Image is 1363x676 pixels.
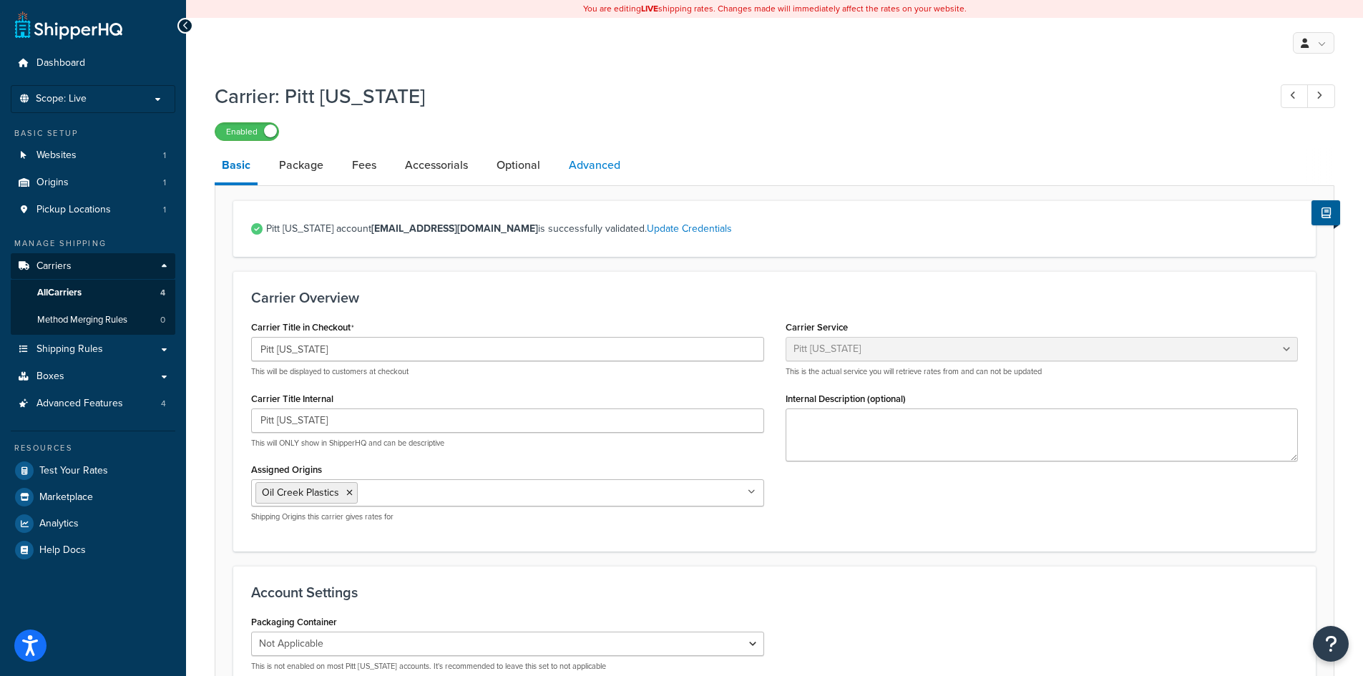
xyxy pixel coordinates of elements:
a: Advanced Features4 [11,391,175,417]
span: Analytics [39,518,79,530]
span: 1 [163,150,166,162]
a: Shipping Rules [11,336,175,363]
a: Next Record [1307,84,1335,108]
a: Pickup Locations1 [11,197,175,223]
span: Method Merging Rules [37,314,127,326]
label: Carrier Title Internal [251,393,333,404]
a: Test Your Rates [11,458,175,484]
span: Pickup Locations [36,204,111,216]
a: Fees [345,148,384,182]
h1: Carrier: Pitt [US_STATE] [215,82,1254,110]
a: Boxes [11,363,175,390]
span: Boxes [36,371,64,383]
span: Origins [36,177,69,189]
a: Dashboard [11,50,175,77]
a: AllCarriers4 [11,280,175,306]
a: Analytics [11,511,175,537]
li: Pickup Locations [11,197,175,223]
p: Shipping Origins this carrier gives rates for [251,511,764,522]
label: Carrier Title in Checkout [251,322,354,333]
span: 1 [163,204,166,216]
li: Origins [11,170,175,196]
span: Help Docs [39,544,86,557]
span: 1 [163,177,166,189]
label: Enabled [215,123,278,140]
li: Method Merging Rules [11,307,175,333]
a: Package [272,148,331,182]
span: Advanced Features [36,398,123,410]
h3: Account Settings [251,584,1298,600]
label: Internal Description (optional) [786,393,906,404]
a: Origins1 [11,170,175,196]
a: Marketplace [11,484,175,510]
a: Advanced [562,148,627,182]
label: Carrier Service [786,322,848,333]
div: Manage Shipping [11,237,175,250]
span: 4 [160,287,165,299]
label: Packaging Container [251,617,337,627]
span: Marketplace [39,491,93,504]
li: Websites [11,142,175,169]
a: Websites1 [11,142,175,169]
a: Accessorials [398,148,475,182]
p: This will ONLY show in ShipperHQ and can be descriptive [251,438,764,449]
span: All Carriers [37,287,82,299]
span: Dashboard [36,57,85,69]
div: Resources [11,442,175,454]
a: Basic [215,148,258,185]
span: 0 [160,314,165,326]
li: Advanced Features [11,391,175,417]
p: This is not enabled on most Pitt [US_STATE] accounts. It's recommended to leave this set to not a... [251,661,764,672]
a: Update Credentials [647,221,732,236]
span: Carriers [36,260,72,273]
a: Carriers [11,253,175,280]
span: Shipping Rules [36,343,103,356]
p: This will be displayed to customers at checkout [251,366,764,377]
strong: [EMAIL_ADDRESS][DOMAIN_NAME] [371,221,538,236]
span: 4 [161,398,166,410]
span: Test Your Rates [39,465,108,477]
a: Method Merging Rules0 [11,307,175,333]
button: Show Help Docs [1311,200,1340,225]
span: Websites [36,150,77,162]
button: Open Resource Center [1313,626,1349,662]
b: LIVE [641,2,658,15]
p: This is the actual service you will retrieve rates from and can not be updated [786,366,1299,377]
span: Pitt [US_STATE] account is successfully validated. [266,219,1298,239]
a: Optional [489,148,547,182]
span: Oil Creek Plastics [262,485,339,500]
a: Help Docs [11,537,175,563]
label: Assigned Origins [251,464,322,475]
span: Scope: Live [36,93,87,105]
h3: Carrier Overview [251,290,1298,305]
div: Basic Setup [11,127,175,139]
a: Previous Record [1281,84,1309,108]
li: Carriers [11,253,175,335]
